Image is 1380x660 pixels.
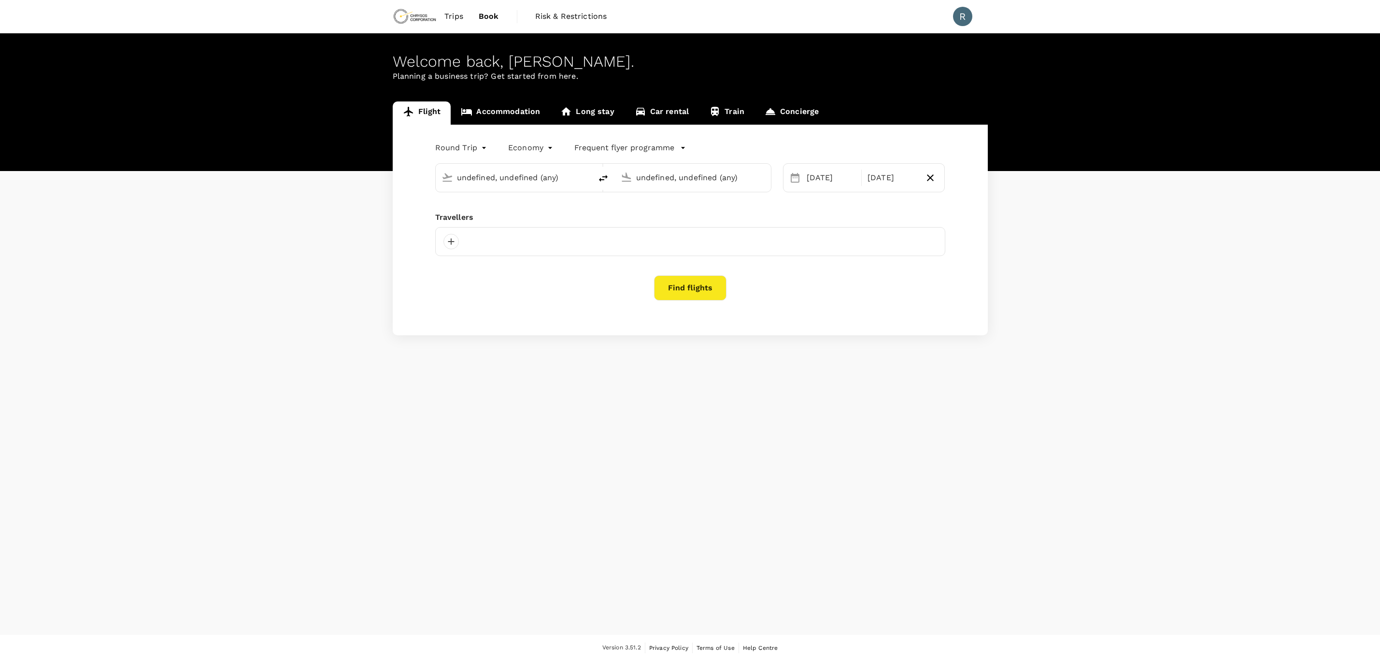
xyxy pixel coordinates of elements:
[743,645,778,651] span: Help Centre
[592,167,615,190] button: delete
[864,168,920,187] div: [DATE]
[953,7,972,26] div: R
[393,53,988,71] div: Welcome back , [PERSON_NAME] .
[451,101,550,125] a: Accommodation
[585,176,587,178] button: Open
[479,11,499,22] span: Book
[535,11,607,22] span: Risk & Restrictions
[699,101,754,125] a: Train
[393,101,451,125] a: Flight
[654,275,726,301] button: Find flights
[435,140,489,156] div: Round Trip
[697,643,735,653] a: Terms of Use
[435,212,945,223] div: Travellers
[393,6,437,27] img: Chrysos Corporation
[625,101,699,125] a: Car rental
[649,645,688,651] span: Privacy Policy
[508,140,555,156] div: Economy
[803,168,859,187] div: [DATE]
[457,170,571,185] input: Depart from
[649,643,688,653] a: Privacy Policy
[754,101,829,125] a: Concierge
[393,71,988,82] p: Planning a business trip? Get started from here.
[697,645,735,651] span: Terms of Use
[602,643,641,653] span: Version 3.51.2
[444,11,463,22] span: Trips
[743,643,778,653] a: Help Centre
[574,142,686,154] button: Frequent flyer programme
[636,170,751,185] input: Going to
[550,101,624,125] a: Long stay
[764,176,766,178] button: Open
[574,142,674,154] p: Frequent flyer programme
